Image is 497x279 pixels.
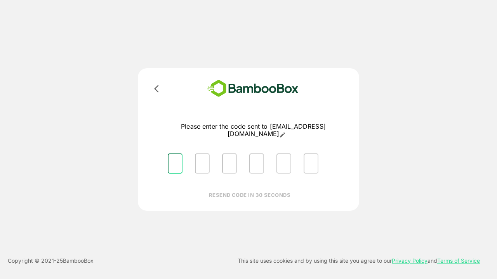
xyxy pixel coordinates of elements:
a: Privacy Policy [392,257,427,264]
input: Please enter OTP character 2 [195,153,210,174]
input: Please enter OTP character 1 [168,153,182,174]
input: Please enter OTP character 6 [304,153,318,174]
img: bamboobox [196,77,310,100]
p: Copyright © 2021- 25 BambooBox [8,256,94,265]
input: Please enter OTP character 3 [222,153,237,174]
p: This site uses cookies and by using this site you agree to our and [238,256,480,265]
p: Please enter the code sent to [EMAIL_ADDRESS][DOMAIN_NAME] [162,123,345,138]
input: Please enter OTP character 5 [276,153,291,174]
input: Please enter OTP character 4 [249,153,264,174]
a: Terms of Service [437,257,480,264]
